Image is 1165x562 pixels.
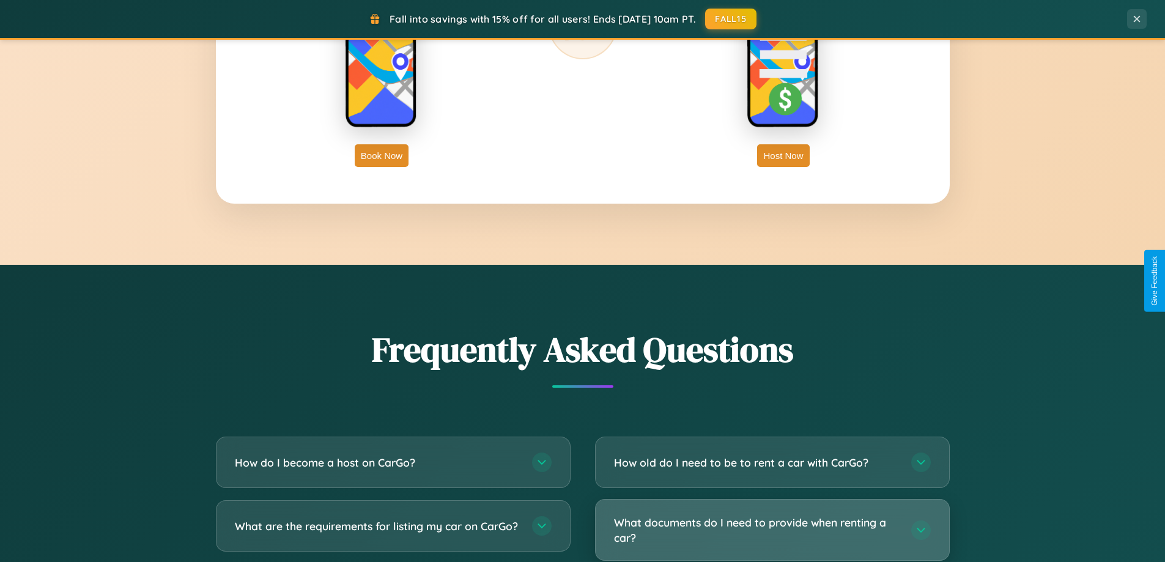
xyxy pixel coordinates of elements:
[614,455,899,470] h3: How old do I need to be to rent a car with CarGo?
[235,455,520,470] h3: How do I become a host on CarGo?
[216,326,950,373] h2: Frequently Asked Questions
[390,13,696,25] span: Fall into savings with 15% off for all users! Ends [DATE] 10am PT.
[235,519,520,534] h3: What are the requirements for listing my car on CarGo?
[705,9,756,29] button: FALL15
[355,144,409,167] button: Book Now
[1150,256,1159,306] div: Give Feedback
[757,144,809,167] button: Host Now
[614,515,899,545] h3: What documents do I need to provide when renting a car?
